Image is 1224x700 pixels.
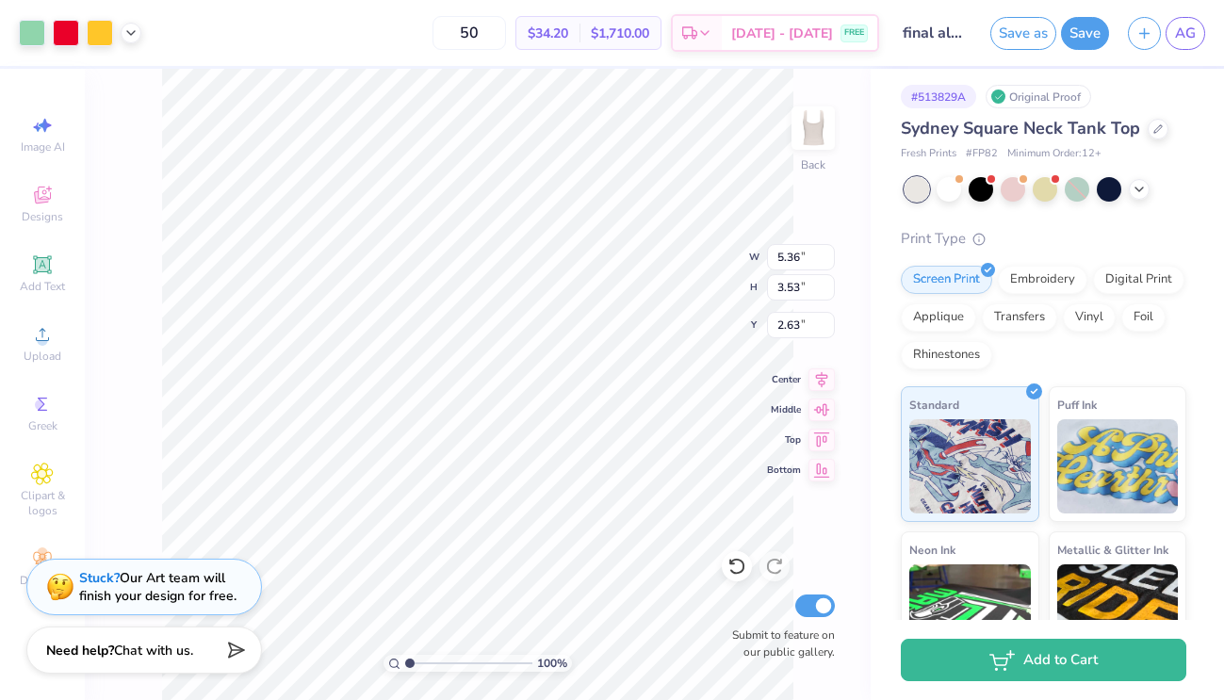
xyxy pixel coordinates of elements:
[1057,419,1179,513] img: Puff Ink
[990,17,1056,50] button: Save as
[767,403,801,416] span: Middle
[901,266,992,294] div: Screen Print
[901,341,992,369] div: Rhinestones
[20,279,65,294] span: Add Text
[79,569,237,605] div: Our Art team will finish your design for free.
[591,24,649,43] span: $1,710.00
[901,228,1186,250] div: Print Type
[21,139,65,155] span: Image AI
[1057,564,1179,659] img: Metallic & Glitter Ink
[20,573,65,588] span: Decorate
[114,642,193,659] span: Chat with us.
[794,109,832,147] img: Back
[24,349,61,364] span: Upload
[528,24,568,43] span: $34.20
[901,85,976,108] div: # 513829A
[801,156,825,173] div: Back
[901,303,976,332] div: Applique
[844,26,864,40] span: FREE
[901,146,956,162] span: Fresh Prints
[982,303,1057,332] div: Transfers
[1007,146,1102,162] span: Minimum Order: 12 +
[889,14,981,52] input: Untitled Design
[767,464,801,477] span: Bottom
[1061,17,1109,50] button: Save
[986,85,1091,108] div: Original Proof
[901,639,1186,681] button: Add to Cart
[1057,395,1097,415] span: Puff Ink
[1121,303,1166,332] div: Foil
[767,433,801,447] span: Top
[22,209,63,224] span: Designs
[1175,23,1196,44] span: AG
[1063,303,1116,332] div: Vinyl
[909,419,1031,513] img: Standard
[537,655,567,672] span: 100 %
[909,540,955,560] span: Neon Ink
[432,16,506,50] input: – –
[722,627,835,660] label: Submit to feature on our public gallery.
[1057,540,1168,560] span: Metallic & Glitter Ink
[767,373,801,386] span: Center
[1166,17,1205,50] a: AG
[998,266,1087,294] div: Embroidery
[28,418,57,433] span: Greek
[909,564,1031,659] img: Neon Ink
[731,24,833,43] span: [DATE] - [DATE]
[1093,266,1184,294] div: Digital Print
[966,146,998,162] span: # FP82
[909,395,959,415] span: Standard
[46,642,114,659] strong: Need help?
[9,488,75,518] span: Clipart & logos
[79,569,120,587] strong: Stuck?
[901,117,1140,139] span: Sydney Square Neck Tank Top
